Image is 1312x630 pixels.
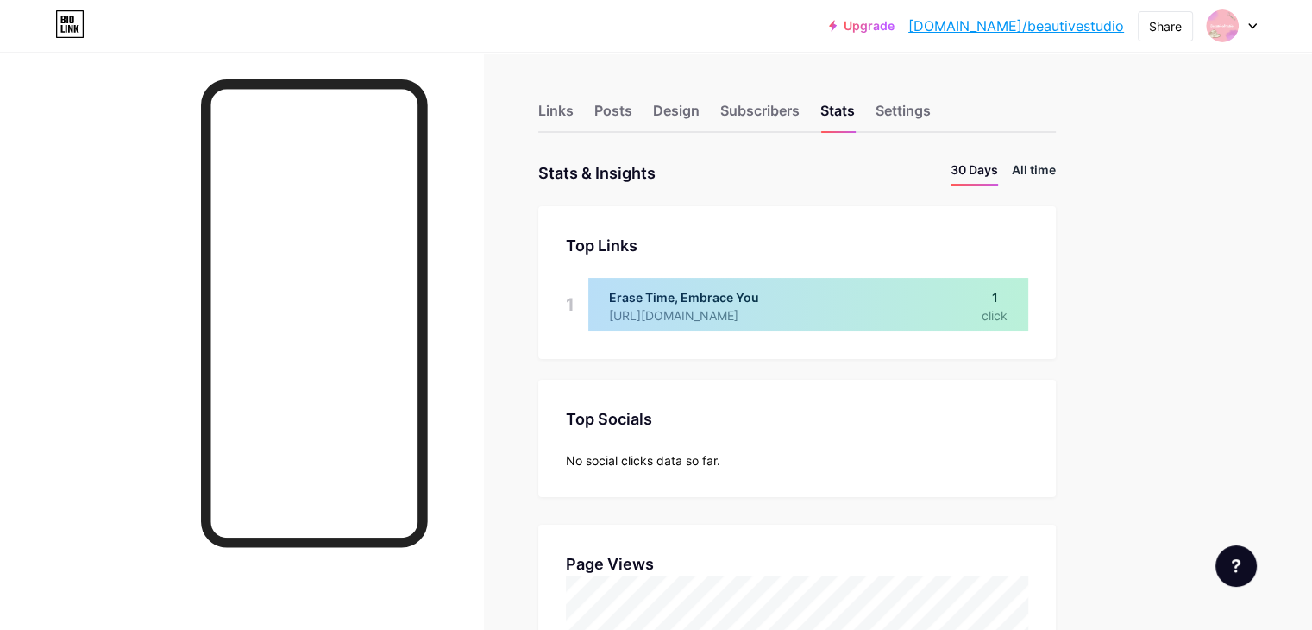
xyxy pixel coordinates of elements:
[1149,17,1182,35] div: Share
[566,407,1028,431] div: Top Socials
[876,100,931,131] div: Settings
[594,100,632,131] div: Posts
[566,234,1028,257] div: Top Links
[566,552,1028,576] div: Page Views
[908,16,1124,36] a: [DOMAIN_NAME]/beautivestudio
[566,278,574,331] div: 1
[538,161,656,186] div: Stats & Insights
[1012,161,1056,186] li: All time
[1206,9,1239,42] img: Naruto Nikolov
[720,100,800,131] div: Subscribers
[653,100,700,131] div: Design
[951,161,998,186] li: 30 Days
[538,100,574,131] div: Links
[566,451,1028,469] div: No social clicks data so far.
[820,100,855,131] div: Stats
[829,19,895,33] a: Upgrade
